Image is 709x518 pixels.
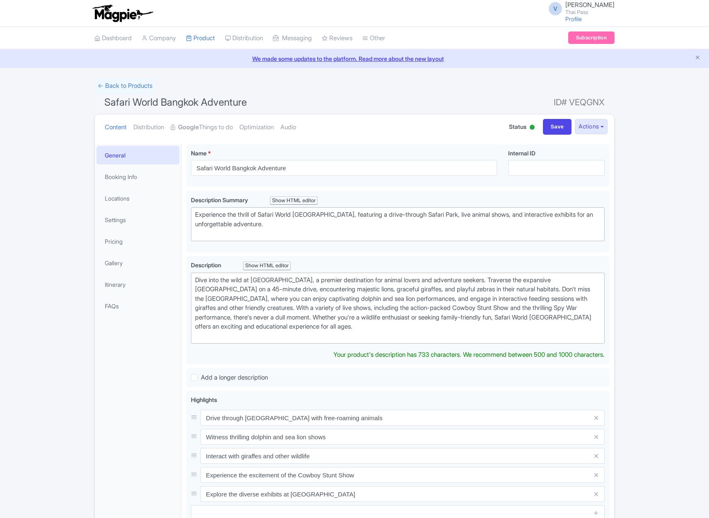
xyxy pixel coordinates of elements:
[96,211,179,229] a: Settings
[104,96,247,108] span: Safari World Bangkok Adventure
[105,114,127,140] a: Content
[509,122,526,131] span: Status
[186,27,215,50] a: Product
[96,189,179,208] a: Locations
[362,27,385,50] a: Other
[142,27,176,50] a: Company
[191,196,249,203] span: Description Summary
[575,119,608,134] button: Actions
[5,54,704,63] a: We made some updates to the platform. Read more about the new layout
[96,146,179,165] a: General
[195,210,600,238] div: Experience the thrill of Safari World [GEOGRAPHIC_DATA], featuring a drive-through Safari Park, l...
[96,254,179,272] a: Gallery
[90,4,154,22] img: logo-ab69f6fb50320c5b225c76a69d11143b.png
[549,2,562,15] span: V
[565,15,582,22] a: Profile
[554,94,605,111] span: ID# VEQGNX
[280,114,296,140] a: Audio
[171,114,233,140] a: GoogleThings to do
[239,114,274,140] a: Optimization
[191,261,222,269] span: Description
[508,150,535,157] span: Internal ID
[225,27,263,50] a: Distribution
[94,27,132,50] a: Dashboard
[695,53,701,63] button: Close announcement
[133,114,164,140] a: Distribution
[178,123,199,132] strong: Google
[565,10,615,15] small: Thai Pass
[94,78,156,94] a: ← Back to Products
[243,261,291,270] div: Show HTML editor
[195,276,600,341] div: Dive into the wild at [GEOGRAPHIC_DATA], a premier destination for animal lovers and adventure se...
[270,196,318,205] div: Show HTML editor
[544,2,615,15] a: V [PERSON_NAME] Thai Pass
[96,232,179,251] a: Pricing
[565,1,615,9] span: [PERSON_NAME]
[568,31,615,44] a: Subscription
[333,350,605,360] div: Your product's description has 733 characters. We recommend between 500 and 1000 characters.
[96,297,179,315] a: FAQs
[96,275,179,294] a: Itinerary
[273,27,312,50] a: Messaging
[191,150,207,157] span: Name
[528,121,536,134] div: Active
[322,27,352,50] a: Reviews
[96,167,179,186] a: Booking Info
[191,396,217,403] span: Highlights
[543,119,572,135] input: Save
[201,373,268,381] span: Add a longer description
